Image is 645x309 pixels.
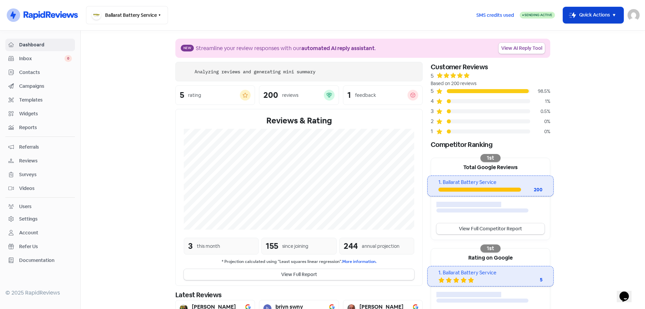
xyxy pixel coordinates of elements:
button: Ballarat Battery Service [86,6,168,24]
small: * Projection calculated using "Least squares linear regression". [184,259,414,265]
span: Surveys [19,171,72,178]
div: 3 [188,240,193,252]
div: feedback [355,92,376,99]
img: User [628,9,640,21]
div: this month [197,243,220,250]
div: 1 [347,91,351,99]
button: Quick Actions [563,7,623,23]
a: View Full Competitor Report [436,223,545,234]
span: Inbox [19,55,64,62]
a: Dashboard [5,39,75,51]
div: since joining [282,243,308,250]
div: 3 [431,107,436,115]
div: Customer Reviews [431,62,550,72]
div: Based on 200 reviews [431,80,550,87]
div: rating [188,92,201,99]
a: Reviews [5,155,75,167]
div: © 2025 RapidReviews [5,289,75,297]
span: Reports [19,124,72,131]
div: Analyzing reviews and generating mini summary [195,68,315,75]
a: Refer Us [5,240,75,253]
div: Users [19,203,32,210]
span: Templates [19,96,72,104]
a: Contacts [5,66,75,79]
a: Reports [5,121,75,134]
div: 200 [263,91,278,99]
a: Referrals [5,141,75,153]
div: 200 [521,186,543,193]
button: View Full Report [184,269,414,280]
div: 1st [480,244,501,253]
a: Inbox 0 [5,52,75,65]
a: Videos [5,182,75,195]
div: 1. Ballarat Battery Service [438,179,542,186]
a: Surveys [5,168,75,181]
div: 0.5% [530,108,550,115]
div: 98.5% [530,88,550,95]
span: Contacts [19,69,72,76]
div: 0% [530,118,550,125]
div: 5 [180,91,184,99]
div: 5 [431,72,434,80]
a: Campaigns [5,80,75,92]
span: Sending Active [524,13,552,17]
div: annual projection [362,243,399,250]
a: 1feedback [343,85,423,105]
span: Widgets [19,110,72,117]
span: SMS credits used [476,12,514,19]
iframe: chat widget [617,282,638,302]
div: Streamline your review responses with our . [196,44,376,52]
b: automated AI reply assistant [301,45,375,52]
span: Documentation [19,257,72,264]
div: Reviews & Rating [184,115,414,127]
div: Rating on Google [431,248,550,266]
div: Competitor Ranking [431,140,550,150]
a: Account [5,227,75,239]
span: Reviews [19,157,72,164]
a: More information. [342,259,377,264]
span: New [181,45,194,51]
a: 5rating [175,85,255,105]
a: Sending Active [520,11,555,19]
a: Widgets [5,108,75,120]
div: 5 [431,87,436,95]
a: 200reviews [259,85,339,105]
div: 1st [480,154,501,162]
a: View AI Reply Tool [499,43,545,54]
a: Documentation [5,254,75,267]
div: reviews [282,92,298,99]
div: 1% [530,98,550,105]
div: 244 [344,240,358,252]
div: 155 [266,240,278,252]
div: 0% [530,128,550,135]
div: 1. Ballarat Battery Service [438,269,542,277]
a: Settings [5,213,75,225]
div: 4 [431,97,436,105]
a: SMS credits used [471,11,520,18]
span: 0 [64,55,72,62]
span: Dashboard [19,41,72,48]
div: Account [19,229,38,236]
div: Total Google Reviews [431,158,550,176]
a: Templates [5,94,75,106]
span: Referrals [19,144,72,151]
a: Users [5,200,75,213]
div: 5 [516,276,543,283]
div: 2 [431,117,436,125]
span: Refer Us [19,243,72,250]
div: Settings [19,216,38,223]
div: 1 [431,127,436,136]
span: Campaigns [19,83,72,90]
span: Videos [19,185,72,192]
div: Latest Reviews [175,290,423,300]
